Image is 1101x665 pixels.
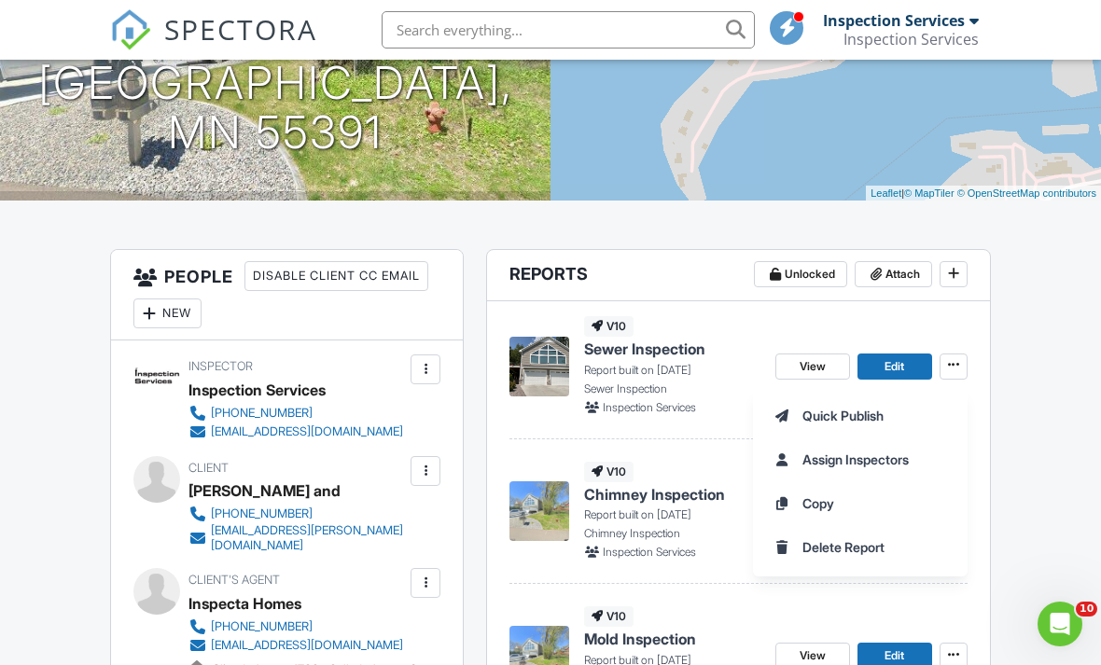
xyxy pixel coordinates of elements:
a: Leaflet [871,187,901,199]
div: Inspecta Homes [188,589,301,617]
span: Inspector [188,359,253,373]
div: Inspection Services [188,376,326,404]
div: [EMAIL_ADDRESS][DOMAIN_NAME] [211,424,403,439]
a: [PHONE_NUMBER] [188,404,403,423]
a: [EMAIL_ADDRESS][DOMAIN_NAME] [188,423,403,441]
h3: People [111,250,463,340]
div: [PERSON_NAME] and [188,477,341,505]
a: © OpenStreetMap contributors [957,187,1096,199]
div: | [866,186,1101,201]
div: [EMAIL_ADDRESS][DOMAIN_NAME] [211,638,403,653]
img: The Best Home Inspection Software - Spectora [110,9,151,50]
div: [PHONE_NUMBER] [211,406,313,421]
span: SPECTORA [164,9,317,48]
span: 10 [1076,602,1097,617]
a: [PHONE_NUMBER] [188,617,403,636]
div: [EMAIL_ADDRESS][PERSON_NAME][DOMAIN_NAME] [211,523,406,553]
div: Disable Client CC Email [244,261,428,291]
a: [EMAIL_ADDRESS][DOMAIN_NAME] [188,636,403,655]
span: Client's Agent [188,573,280,587]
div: [PHONE_NUMBER] [211,506,313,521]
a: [PHONE_NUMBER] [188,505,406,523]
span: Client [188,461,229,475]
a: © MapTiler [904,187,955,199]
div: New [133,298,202,328]
div: [PHONE_NUMBER] [211,619,313,634]
input: Search everything... [382,11,755,48]
a: [EMAIL_ADDRESS][PERSON_NAME][DOMAIN_NAME] [188,523,406,553]
iframe: Intercom live chat [1038,602,1082,646]
a: SPECTORA [110,25,317,64]
div: Inspection Services [843,30,979,48]
div: Inspection Services [823,11,965,30]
